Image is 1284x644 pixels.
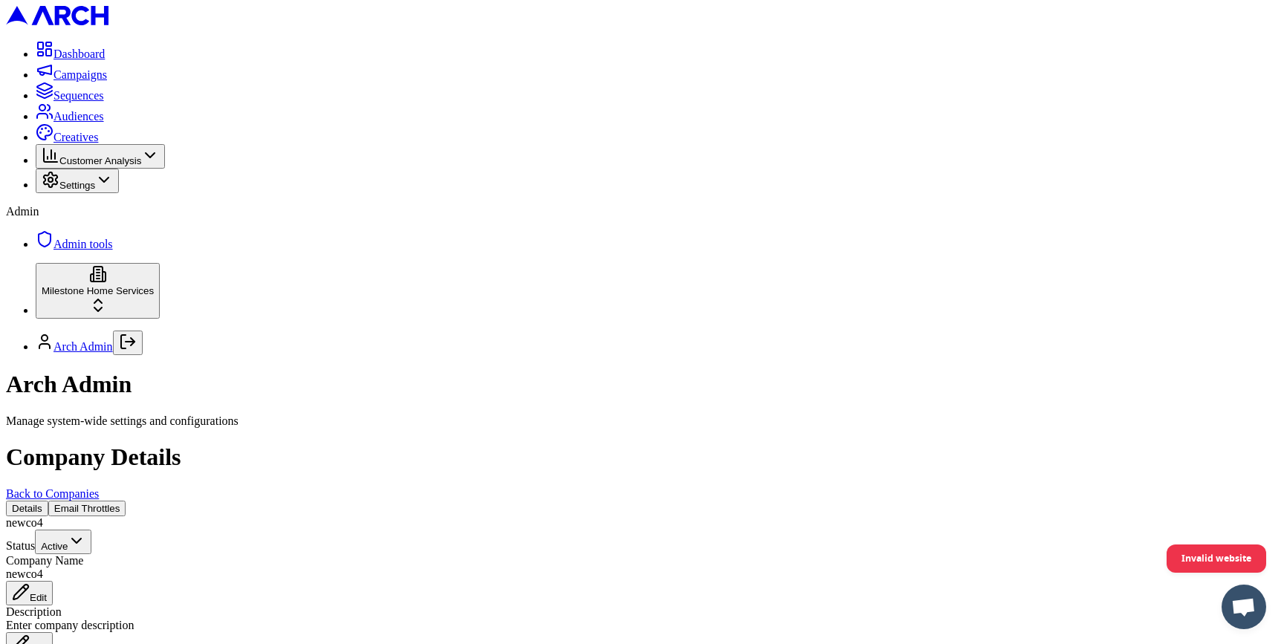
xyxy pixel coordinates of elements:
a: Campaigns [36,68,107,81]
span: Dashboard [53,48,105,60]
span: Edit [30,592,47,603]
span: Sequences [53,89,104,102]
button: Email Throttles [48,501,126,516]
div: Manage system-wide settings and configurations [6,414,1278,428]
label: Company Name [6,554,83,567]
span: Campaigns [53,68,107,81]
span: Creatives [53,131,98,143]
div: Open chat [1222,585,1266,629]
span: Audiences [53,110,104,123]
div: Admin [6,205,1278,218]
h1: Company Details [6,443,1278,471]
button: Edit [6,581,53,605]
span: Settings [59,180,95,191]
a: Creatives [36,131,98,143]
button: Log out [113,331,143,355]
span: Customer Analysis [59,155,141,166]
h1: Arch Admin [6,371,1278,398]
button: Details [6,501,48,516]
div: newco4 [6,516,1278,530]
span: newco4 [6,567,43,580]
a: Arch Admin [53,340,113,353]
button: Milestone Home Services [36,263,160,319]
a: Back to Companies [6,487,99,500]
span: Invalid website [1181,545,1251,571]
label: Status [6,539,35,552]
span: Admin tools [53,238,113,250]
a: Admin tools [36,238,113,250]
span: Enter company description [6,619,134,631]
label: Description [6,605,62,618]
a: Dashboard [36,48,105,60]
button: Customer Analysis [36,144,165,169]
button: Settings [36,169,119,193]
a: Audiences [36,110,104,123]
a: Sequences [36,89,104,102]
span: Milestone Home Services [42,285,154,296]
